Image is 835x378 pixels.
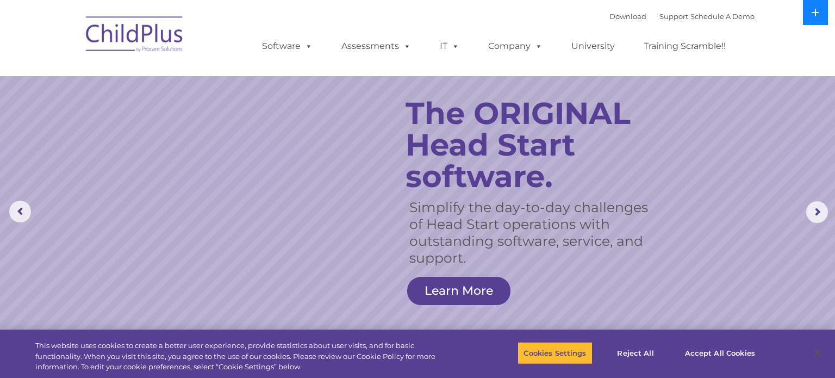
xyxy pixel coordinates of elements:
[609,12,646,21] a: Download
[331,35,422,57] a: Assessments
[80,9,189,63] img: ChildPlus by Procare Solutions
[690,12,755,21] a: Schedule A Demo
[429,35,470,57] a: IT
[560,35,626,57] a: University
[251,35,323,57] a: Software
[477,35,553,57] a: Company
[602,342,670,364] button: Reject All
[406,97,666,192] rs-layer: The ORIGINAL Head Start software.
[633,35,737,57] a: Training Scramble!!
[518,342,592,364] button: Cookies Settings
[679,342,761,364] button: Accept All Cookies
[409,199,654,267] rs-layer: Simplify the day-to-day challenges of Head Start operations with outstanding software, service, a...
[609,12,755,21] font: |
[151,72,184,80] span: Last name
[35,340,459,373] div: This website uses cookies to create a better user experience, provide statistics about user visit...
[659,12,688,21] a: Support
[151,116,197,125] span: Phone number
[806,341,830,365] button: Close
[407,277,510,305] a: Learn More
